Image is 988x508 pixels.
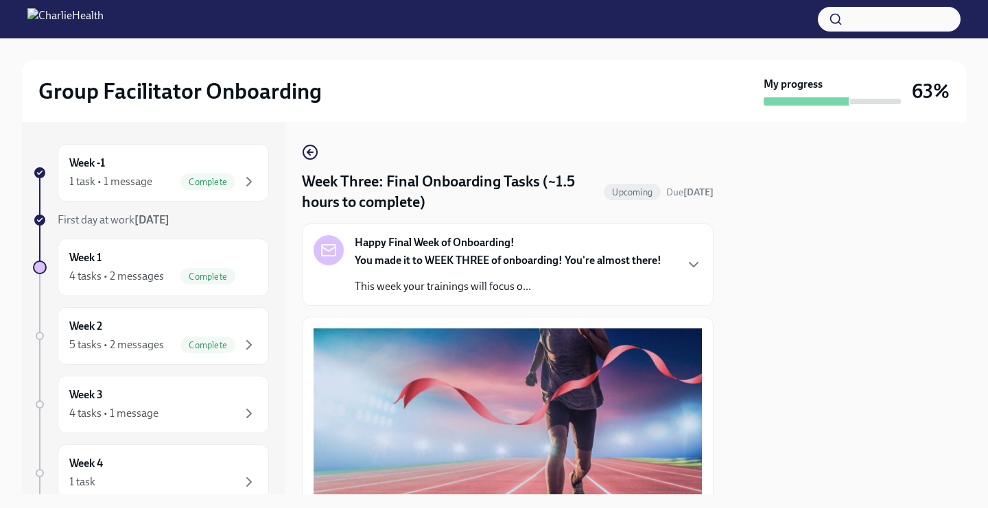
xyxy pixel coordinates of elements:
h6: Week -1 [69,156,105,171]
h6: Week 2 [69,319,102,334]
strong: [DATE] [134,213,169,226]
div: 1 task [69,474,95,489]
h6: Week 4 [69,456,103,471]
h6: Week 1 [69,250,102,265]
span: First day at work [58,213,169,226]
h4: Week Three: Final Onboarding Tasks (~1.5 hours to complete) [302,171,598,213]
span: Complete [180,271,235,282]
strong: You made it to WEEK THREE of onboarding! You're almost there! [355,254,661,267]
a: Week 41 task [33,444,269,502]
span: Complete [180,340,235,350]
div: 4 tasks • 2 messages [69,269,164,284]
a: Week 25 tasks • 2 messagesComplete [33,307,269,365]
strong: [DATE] [683,186,714,198]
strong: Happy Final Week of Onboarding! [355,235,515,250]
span: Upcoming [604,187,661,197]
div: 5 tasks • 2 messages [69,337,164,352]
h2: Group Facilitator Onboarding [38,77,322,105]
div: 4 tasks • 1 message [69,406,158,421]
a: Week -11 task • 1 messageComplete [33,144,269,202]
a: Week 34 tasks • 1 message [33,376,269,433]
a: Week 14 tasks • 2 messagesComplete [33,239,269,296]
a: First day at work[DATE] [33,213,269,228]
h3: 63% [912,79,950,104]
strong: My progress [764,77,823,92]
span: Complete [180,177,235,187]
img: CharlieHealth [27,8,104,30]
span: October 4th, 2025 10:00 [666,186,714,199]
div: 1 task • 1 message [69,174,152,189]
span: Due [666,186,714,198]
p: This week your trainings will focus o... [355,279,661,294]
h6: Week 3 [69,387,103,402]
